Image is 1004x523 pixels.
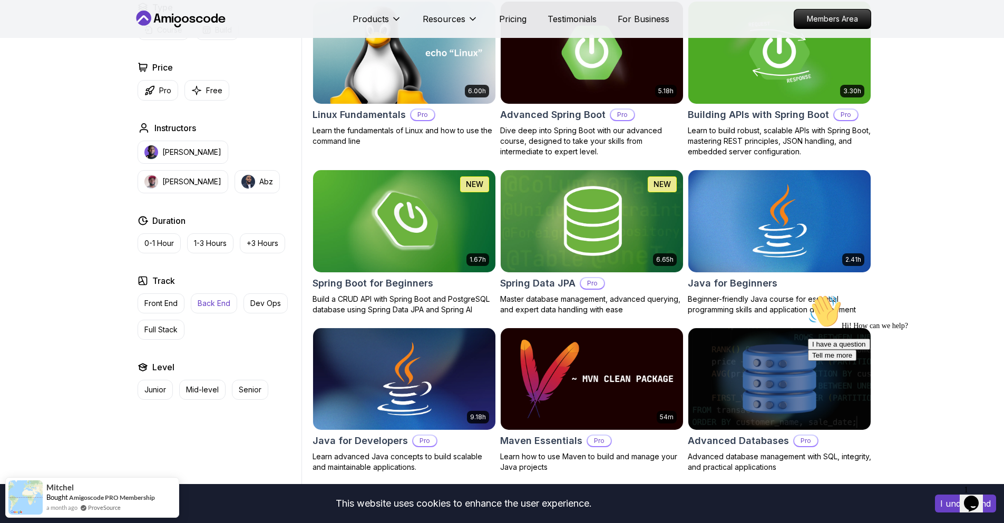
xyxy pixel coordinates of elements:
p: 2.41h [845,255,861,264]
button: 0-1 Hour [138,233,181,253]
iframe: chat widget [804,290,993,476]
button: Mid-level [179,380,226,400]
p: Members Area [794,9,871,28]
p: Dev Ops [250,298,281,309]
p: Pro [581,278,604,289]
button: Products [353,13,402,34]
a: Java for Beginners card2.41hJava for BeginnersBeginner-friendly Java course for essential program... [688,170,871,315]
h2: Price [152,61,173,74]
button: instructor img[PERSON_NAME] [138,170,228,193]
h2: Advanced Databases [688,433,789,448]
p: Senior [239,384,261,395]
p: Products [353,13,389,25]
a: Testimonials [548,13,597,25]
a: Building APIs with Spring Boot card3.30hBuilding APIs with Spring BootProLearn to build robust, s... [688,1,871,157]
p: Learn how to use Maven to build and manage your Java projects [500,451,684,472]
a: Java for Developers card9.18hJava for DevelopersProLearn advanced Java concepts to build scalable... [313,328,496,473]
button: I have a question [4,48,66,60]
a: Maven Essentials card54mMaven EssentialsProLearn how to use Maven to build and manage your Java p... [500,328,684,473]
a: Advanced Spring Boot card5.18hAdvanced Spring BootProDive deep into Spring Boot with our advanced... [500,1,684,157]
a: Spring Data JPA card6.65hNEWSpring Data JPAProMaster database management, advanced querying, and ... [500,170,684,315]
p: Free [206,85,222,96]
button: Front End [138,293,184,313]
iframe: chat widget [960,481,993,512]
h2: Spring Boot for Beginners [313,276,433,291]
p: [PERSON_NAME] [162,147,221,157]
button: +3 Hours [240,233,285,253]
button: Senior [232,380,268,400]
p: 6.65h [656,255,674,264]
p: 5.18h [658,87,674,95]
img: Linux Fundamentals card [313,2,495,104]
img: Building APIs with Spring Boot card [688,2,871,104]
p: NEW [654,179,671,190]
button: Pro [138,80,178,101]
p: [PERSON_NAME] [162,176,221,187]
p: Beginner-friendly Java course for essential programming skills and application development [688,294,871,315]
img: Spring Data JPA card [501,170,683,272]
button: 1-3 Hours [187,233,233,253]
p: Pro [159,85,171,96]
button: Junior [138,380,173,400]
p: 1.67h [470,255,486,264]
p: 1-3 Hours [194,238,227,249]
button: Accept cookies [935,495,996,512]
p: Build a CRUD API with Spring Boot and PostgreSQL database using Spring Data JPA and Spring AI [313,294,496,315]
h2: Building APIs with Spring Boot [688,107,829,122]
a: Amigoscode PRO Membership [69,494,155,501]
a: Advanced Databases cardAdvanced DatabasesProAdvanced database management with SQL, integrity, and... [688,328,871,473]
h2: Instructors [154,122,196,134]
span: a month ago [46,503,77,512]
img: Maven Essentials card [501,328,683,430]
button: Resources [423,13,478,34]
h2: Level [152,361,174,373]
p: Pro [834,110,857,120]
p: Master database management, advanced querying, and expert data handling with ease [500,294,684,315]
button: Tell me more [4,60,53,71]
div: This website uses cookies to enhance the user experience. [8,492,919,515]
img: Spring Boot for Beginners card [313,170,495,272]
button: Free [184,80,229,101]
p: Abz [259,176,273,187]
span: Bought [46,493,68,501]
p: 9.18h [470,413,486,421]
button: instructor imgAbz [235,170,280,193]
a: ProveSource [88,503,121,512]
img: Java for Developers card [313,328,495,430]
span: Hi! How can we help? [4,32,104,40]
a: Pricing [499,13,527,25]
p: Resources [423,13,465,25]
img: Advanced Spring Boot card [501,2,683,104]
p: Dive deep into Spring Boot with our advanced course, designed to take your skills from intermedia... [500,125,684,157]
button: Back End [191,293,237,313]
h2: Track [152,274,175,287]
span: Mitchel [46,483,74,492]
p: Pro [411,110,434,120]
div: 👋Hi! How can we help?I have a questionTell me more [4,4,194,71]
img: instructor img [241,175,255,189]
img: instructor img [144,145,158,159]
h2: Spring Data JPA [500,276,576,291]
h2: Duration [152,214,186,227]
p: Junior [144,384,166,395]
p: Full Stack [144,324,178,335]
p: NEW [466,179,483,190]
p: Learn the fundamentals of Linux and how to use the command line [313,125,496,146]
p: Pro [794,436,817,446]
p: Pro [611,110,634,120]
p: Pro [588,436,611,446]
h2: Linux Fundamentals [313,107,406,122]
img: :wave: [4,4,38,38]
p: +3 Hours [247,238,278,249]
p: 3.30h [843,87,861,95]
p: 0-1 Hour [144,238,174,249]
button: Dev Ops [243,293,288,313]
h2: Java for Beginners [688,276,777,291]
a: For Business [618,13,669,25]
img: Advanced Databases card [688,328,871,430]
button: Full Stack [138,320,184,340]
h2: Maven Essentials [500,433,582,448]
